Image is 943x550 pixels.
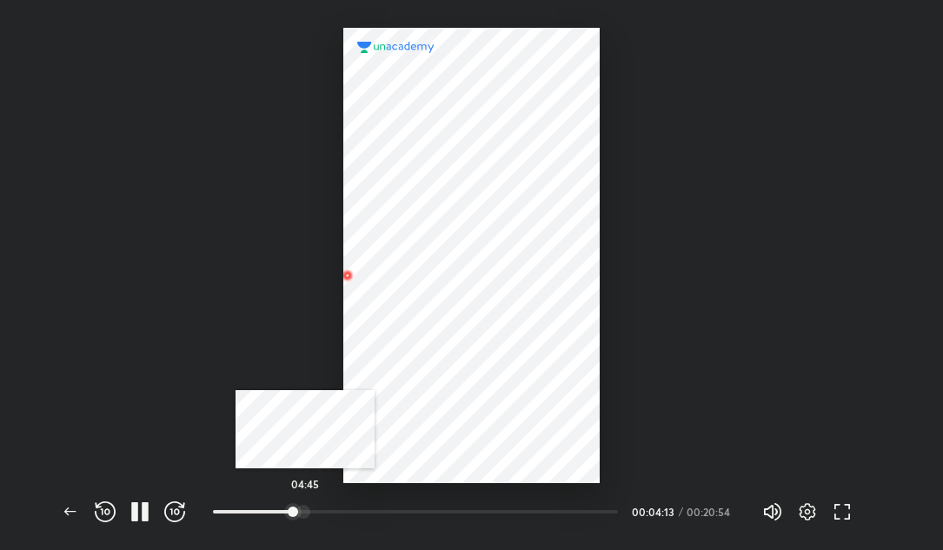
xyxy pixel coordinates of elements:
[291,479,319,489] h5: 04:45
[337,265,358,286] img: wMgqJGBwKWe8AAAAABJRU5ErkJggg==
[632,507,675,517] div: 00:04:13
[687,507,734,517] div: 00:20:54
[357,42,434,53] img: logo.2a7e12a2.svg
[679,507,683,517] div: /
